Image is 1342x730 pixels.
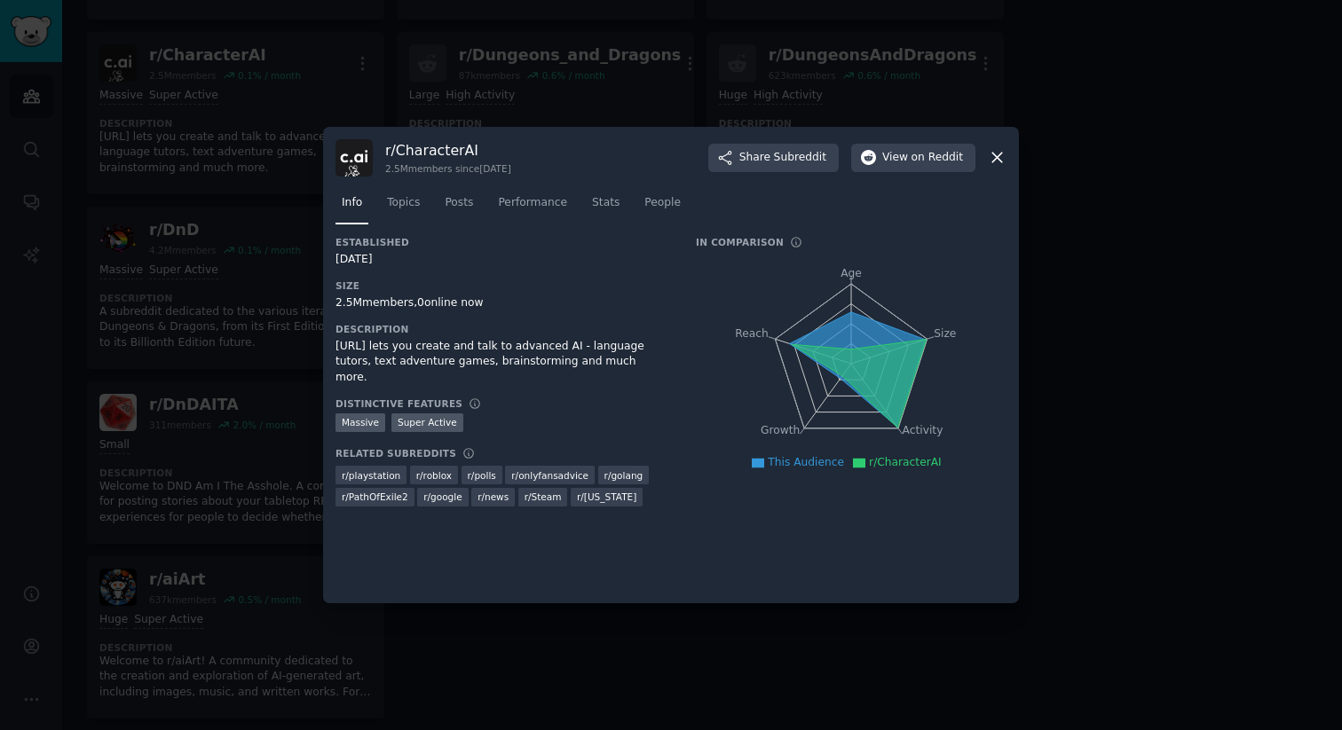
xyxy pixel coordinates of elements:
[335,236,671,248] h3: Established
[416,469,452,482] span: r/ roblox
[335,413,385,432] div: Massive
[468,469,496,482] span: r/ polls
[335,139,373,177] img: CharacterAI
[335,323,671,335] h3: Description
[342,195,362,211] span: Info
[391,413,463,432] div: Super Active
[577,491,636,503] span: r/ [US_STATE]
[423,491,462,503] span: r/ google
[335,295,671,311] div: 2.5M members, 0 online now
[335,447,456,459] h3: Related Subreddits
[851,144,975,172] button: Viewon Reddit
[445,195,473,211] span: Posts
[739,150,826,166] span: Share
[592,195,620,211] span: Stats
[912,150,963,166] span: on Reddit
[708,144,839,172] button: ShareSubreddit
[387,195,420,211] span: Topics
[335,339,671,386] div: [URL] lets you create and talk to advanced AI - language tutors, text adventure games, brainstorm...
[903,424,943,436] tspan: Activity
[385,141,511,160] h3: r/ CharacterAI
[438,189,479,225] a: Posts
[934,326,956,339] tspan: Size
[638,189,687,225] a: People
[385,162,511,175] div: 2.5M members since [DATE]
[604,469,643,482] span: r/ golang
[882,150,963,166] span: View
[586,189,626,225] a: Stats
[335,189,368,225] a: Info
[869,456,942,468] span: r/CharacterAI
[511,469,588,482] span: r/ onlyfansadvice
[841,267,862,279] tspan: Age
[381,189,426,225] a: Topics
[768,456,844,468] span: This Audience
[478,491,509,503] span: r/ news
[335,279,671,292] h3: Size
[774,150,826,166] span: Subreddit
[342,469,400,482] span: r/ playstation
[761,424,800,436] tspan: Growth
[498,195,567,211] span: Performance
[644,195,681,211] span: People
[735,326,769,339] tspan: Reach
[525,491,562,503] span: r/ Steam
[492,189,573,225] a: Performance
[335,252,671,268] div: [DATE]
[335,397,462,410] h3: Distinctive Features
[342,491,408,503] span: r/ PathOfExile2
[696,236,784,248] h3: In Comparison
